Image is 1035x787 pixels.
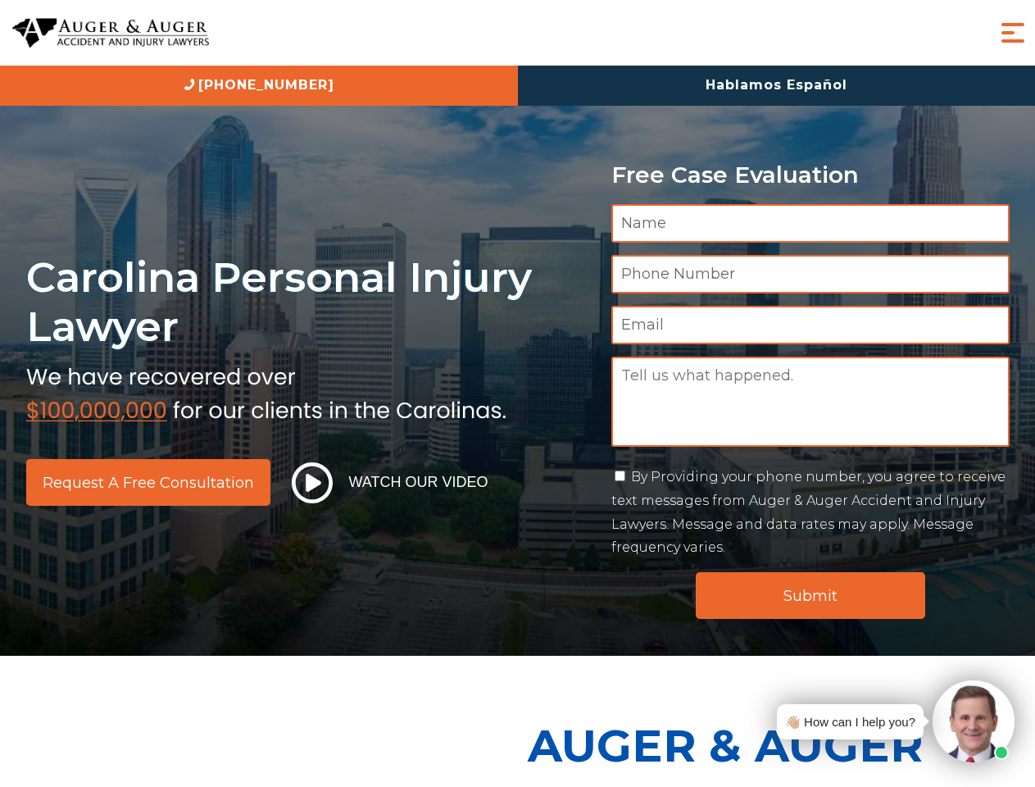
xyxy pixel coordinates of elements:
[287,462,493,504] button: Watch Our Video
[43,475,254,490] span: Request a Free Consultation
[611,469,1005,555] label: By Providing your phone number, you agree to receive text messages from Auger & Auger Accident an...
[26,459,270,506] a: Request a Free Consultation
[933,680,1015,762] img: Intaker widget Avatar
[611,162,1010,188] p: Free Case Evaluation
[696,572,925,619] input: Submit
[12,18,209,48] img: Auger & Auger Accident and Injury Lawyers Logo
[26,252,592,352] h1: Carolina Personal Injury Lawyer
[26,360,506,422] img: sub text
[611,204,1010,243] input: Name
[528,705,1026,786] p: Auger & Auger
[611,255,1010,293] input: Phone Number
[611,306,1010,344] input: Email
[996,16,1029,49] button: Menu
[785,711,915,733] div: 👋🏼 How can I help you?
